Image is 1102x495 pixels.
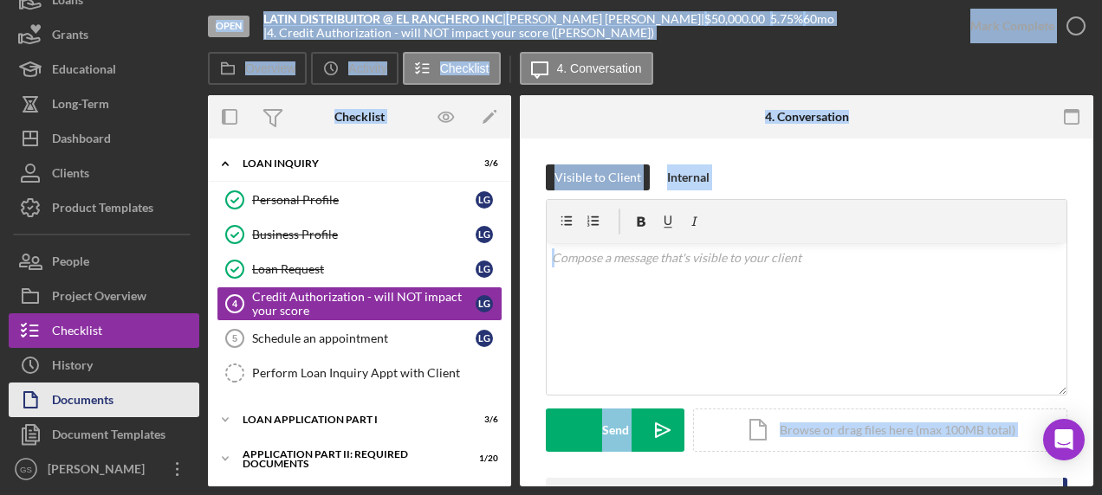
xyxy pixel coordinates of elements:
a: 5Schedule an appointmentLG [217,321,502,356]
a: Business ProfileLG [217,217,502,252]
div: L G [476,295,493,312]
label: 4. Conversation [557,61,642,75]
div: Schedule an appointment [252,331,476,345]
button: Educational [9,52,199,87]
b: LATIN DISTRIBUITOR @ EL RANCHERO INC [263,11,502,26]
div: Checklist [334,110,385,124]
div: History [52,348,93,387]
a: 4Credit Authorization - will NOT impact your scoreLG [217,286,502,321]
button: History [9,348,199,382]
div: Visible to Client [554,164,641,190]
tspan: 4 [232,299,238,309]
div: Loan Application Part I [243,415,455,425]
button: People [9,244,199,279]
div: Clients [52,156,89,195]
div: Internal [667,164,710,190]
div: 1 / 20 [467,453,498,464]
div: $50,000.00 [704,12,770,26]
button: Activity [311,52,398,85]
div: Loan Inquiry [243,158,455,169]
div: Send [602,408,629,452]
button: 4. Conversation [520,52,653,85]
button: Project Overview [9,279,199,313]
div: Documents [52,382,113,421]
div: Checklist [52,313,102,352]
div: Personal Profile [252,193,476,207]
label: Checklist [440,61,489,75]
div: Long-Term [52,87,109,125]
a: Loan RequestLG [217,252,502,286]
button: Checklist [9,313,199,348]
div: Project Overview [52,279,146,318]
div: Product Templates [52,190,153,229]
div: 60 mo [803,12,834,26]
text: GS [20,465,32,474]
div: Mark Complete [970,9,1054,43]
a: Perform Loan Inquiry Appt with Client [217,356,502,390]
button: Internal [658,164,718,190]
div: L G [476,330,493,347]
div: 3 / 6 [467,415,498,425]
label: Activity [348,61,386,75]
div: Dashboard [52,121,111,160]
button: Document Templates [9,417,199,452]
div: [PERSON_NAME] [PERSON_NAME] | [506,12,704,26]
button: Grants [9,17,199,52]
button: Overview [208,52,307,85]
button: Checklist [403,52,501,85]
div: 3 / 6 [467,158,498,169]
tspan: 5 [232,333,237,344]
div: [PERSON_NAME] [43,452,156,491]
a: Personal ProfileLG [217,183,502,217]
div: Document Templates [52,417,165,456]
button: Dashboard [9,121,199,156]
div: | [263,12,506,26]
button: Send [546,408,684,452]
div: Business Profile [252,228,476,241]
div: L G [476,191,493,209]
button: GS[PERSON_NAME] [9,452,199,486]
button: Clients [9,156,199,190]
button: Long-Term [9,87,199,121]
div: Open [208,16,250,37]
button: Mark Complete [953,9,1093,43]
div: People [52,244,89,283]
div: | 4. Credit Authorization - will NOT impact your score ([PERSON_NAME]) [263,26,654,40]
button: Product Templates [9,190,199,225]
div: Perform Loan Inquiry Appt with Client [252,366,502,380]
label: Overview [245,61,295,75]
div: Application Part II: Required Documents [243,449,455,469]
div: 5.75 % [770,12,803,26]
div: Educational [52,52,116,91]
div: Open Intercom Messenger [1043,419,1085,460]
div: Credit Authorization - will NOT impact your score [252,290,476,318]
button: Documents [9,382,199,417]
div: 4. Conversation [765,110,849,124]
button: Visible to Client [546,164,650,190]
div: Loan Request [252,262,476,276]
div: L G [476,226,493,243]
div: Grants [52,17,88,56]
div: L G [476,260,493,278]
